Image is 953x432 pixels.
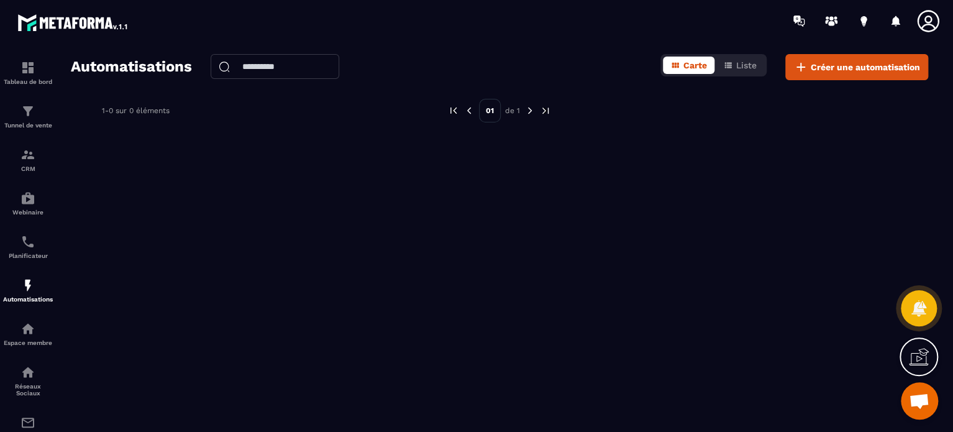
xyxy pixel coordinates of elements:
span: Carte [683,60,707,70]
a: automationsautomationsEspace membre [3,312,53,356]
img: automations [21,191,35,206]
p: Tunnel de vente [3,122,53,129]
img: next [524,105,536,116]
img: social-network [21,365,35,380]
img: formation [21,60,35,75]
span: Liste [736,60,757,70]
img: formation [21,147,35,162]
button: Créer une automatisation [785,54,928,80]
a: formationformationTunnel de vente [3,94,53,138]
img: prev [463,105,475,116]
img: email [21,415,35,430]
a: automationsautomationsAutomatisations [3,269,53,312]
p: Planificateur [3,252,53,259]
a: automationsautomationsWebinaire [3,182,53,225]
img: next [540,105,551,116]
img: scheduler [21,234,35,249]
a: Ouvrir le chat [901,382,938,420]
p: 01 [479,99,501,122]
p: Réseaux Sociaux [3,383,53,397]
img: formation [21,104,35,119]
a: schedulerschedulerPlanificateur [3,225,53,269]
button: Liste [716,57,764,74]
p: 1-0 sur 0 éléments [102,106,170,115]
p: Tableau de bord [3,78,53,85]
p: de 1 [505,106,520,116]
a: formationformationTableau de bord [3,51,53,94]
h2: Automatisations [71,54,192,80]
p: Webinaire [3,209,53,216]
button: Carte [663,57,714,74]
p: CRM [3,165,53,172]
img: prev [448,105,459,116]
img: automations [21,321,35,336]
img: automations [21,278,35,293]
span: Créer une automatisation [811,61,920,73]
a: formationformationCRM [3,138,53,182]
p: Espace membre [3,339,53,346]
a: social-networksocial-networkRéseaux Sociaux [3,356,53,406]
img: logo [17,11,129,34]
p: Automatisations [3,296,53,303]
